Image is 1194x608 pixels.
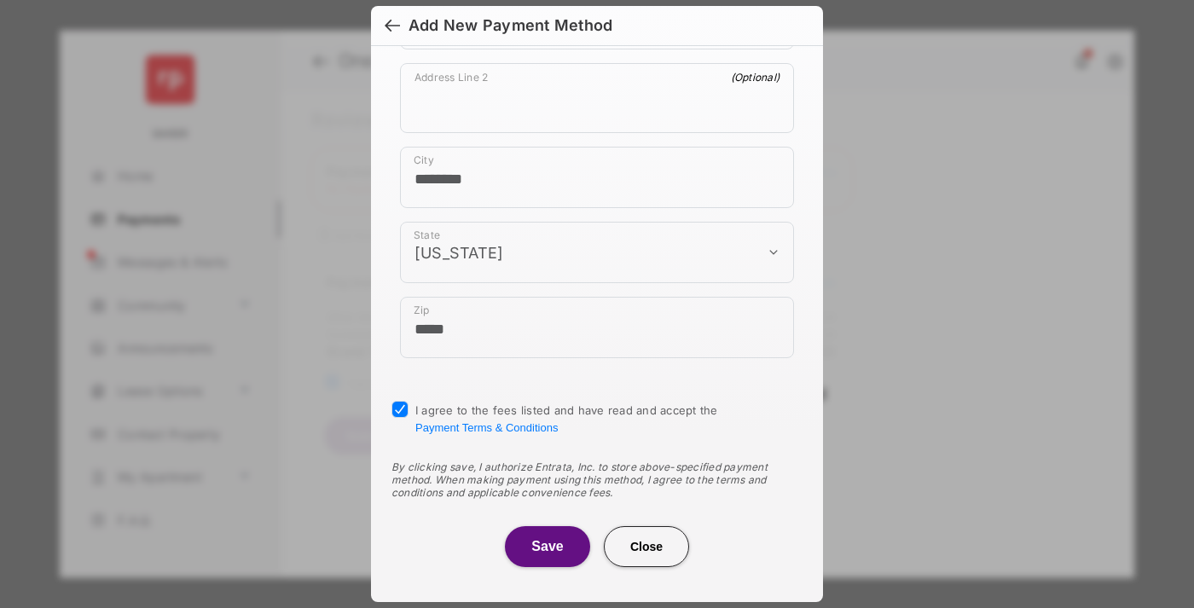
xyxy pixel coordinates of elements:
button: Close [604,526,689,567]
span: I agree to the fees listed and have read and accept the [415,403,718,434]
div: payment_method_screening[postal_addresses][addressLine2] [400,63,794,133]
div: Add New Payment Method [409,16,612,35]
div: payment_method_screening[postal_addresses][administrativeArea] [400,222,794,283]
div: By clicking save, I authorize Entrata, Inc. to store above-specified payment method. When making ... [391,460,803,499]
div: payment_method_screening[postal_addresses][postalCode] [400,297,794,358]
div: payment_method_screening[postal_addresses][locality] [400,147,794,208]
button: I agree to the fees listed and have read and accept the [415,421,558,434]
button: Save [505,526,590,567]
